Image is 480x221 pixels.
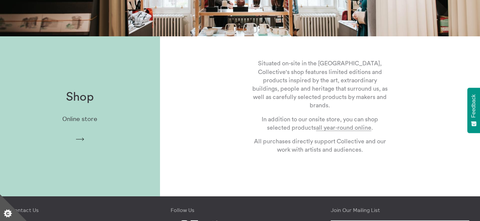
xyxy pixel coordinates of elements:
[66,90,94,104] h1: Shop
[62,116,97,123] p: Online store
[251,137,389,154] p: All purchases directly support Collective and our work with artists and audiences.
[471,94,477,118] span: Feedback
[316,125,371,131] a: all year-round online
[11,207,149,213] h4: Contact Us
[171,207,309,213] h4: Follow Us
[467,88,480,133] button: Feedback - Show survey
[251,115,389,132] p: In addition to our onsite store, you can shop selected products .
[251,59,389,110] p: Situated on-site in the [GEOGRAPHIC_DATA], Collective's shop features limited editions and produc...
[331,207,469,213] h4: Join Our Mailing List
